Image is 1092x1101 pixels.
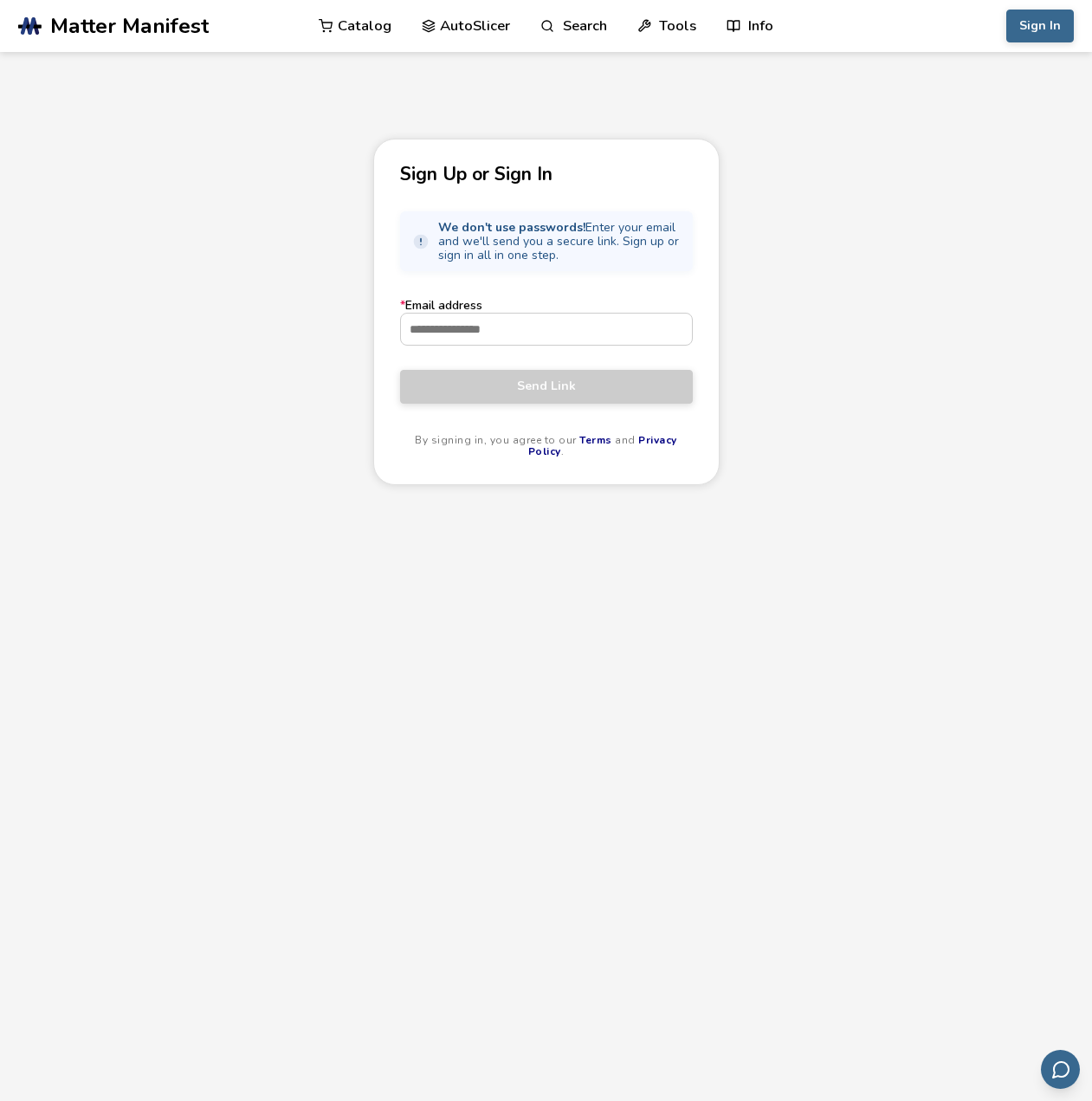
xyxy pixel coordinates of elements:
label: Email address [400,299,693,346]
button: Sign In [1006,10,1074,42]
button: Send Link [400,370,693,403]
input: *Email address [401,314,692,345]
strong: We don't use passwords! [438,219,585,236]
p: By signing in, you agree to our and . [400,435,693,459]
button: Send feedback via email [1041,1050,1080,1089]
p: Sign Up or Sign In [400,165,693,184]
span: Send Link [413,379,680,393]
a: Terms [579,433,612,447]
a: Privacy Policy [528,433,677,459]
span: Matter Manifest [50,14,209,38]
span: Enter your email and we'll send you a secure link. Sign up or sign in all in one step. [438,221,681,262]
